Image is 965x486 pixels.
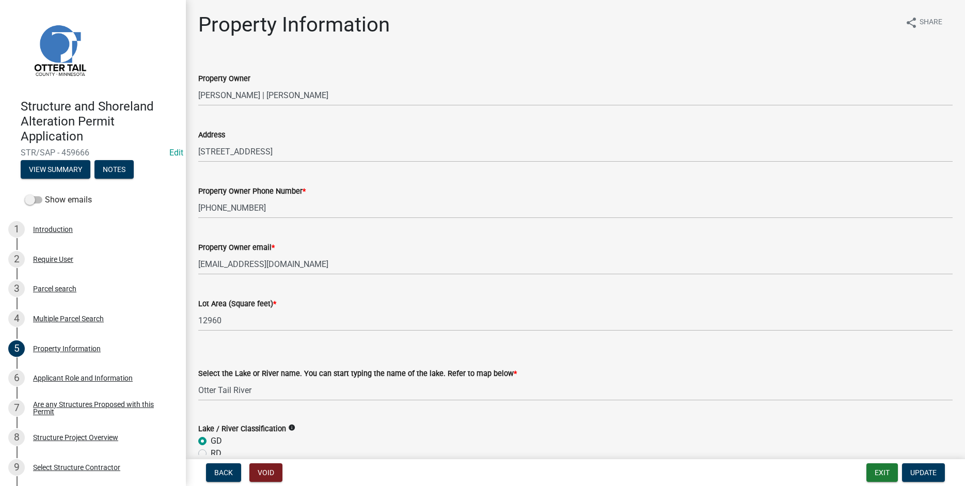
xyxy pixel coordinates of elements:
div: 7 [8,400,25,416]
div: Select Structure Contractor [33,464,120,471]
button: Exit [866,463,898,482]
div: Require User [33,256,73,263]
h4: Structure and Shoreland Alteration Permit Application [21,99,178,144]
wm-modal-confirm: Edit Application Number [169,148,183,158]
label: Lot Area (Square feet) [198,301,276,308]
button: Void [249,463,282,482]
div: Applicant Role and Information [33,374,133,382]
div: 4 [8,310,25,327]
label: RD [211,447,222,460]
div: Structure Project Overview [33,434,118,441]
button: Back [206,463,241,482]
div: 5 [8,340,25,357]
label: Property Owner [198,75,250,83]
div: Introduction [33,226,73,233]
button: View Summary [21,160,90,179]
img: Otter Tail County, Minnesota [21,11,98,88]
button: shareShare [897,12,951,33]
span: Share [920,17,942,29]
label: Show emails [25,194,92,206]
label: Select the Lake or River name. You can start typing the name of the lake. Refer to map below [198,370,517,378]
button: Notes [94,160,134,179]
div: 8 [8,429,25,446]
label: Property Owner email [198,244,275,252]
div: Are any Structures Proposed with this Permit [33,401,169,415]
wm-modal-confirm: Notes [94,166,134,175]
div: Property Information [33,345,101,352]
div: Multiple Parcel Search [33,315,104,322]
i: info [288,424,295,431]
div: Parcel search [33,285,76,292]
i: share [905,17,917,29]
div: 6 [8,370,25,386]
span: Update [910,468,937,477]
h1: Property Information [198,12,390,37]
span: STR/SAP - 459666 [21,148,165,158]
div: 2 [8,251,25,268]
a: Edit [169,148,183,158]
label: GD [211,435,222,447]
label: Lake / River Classification [198,426,286,433]
div: 9 [8,459,25,476]
button: Update [902,463,945,482]
wm-modal-confirm: Summary [21,166,90,175]
label: Property Owner Phone Number [198,188,306,195]
label: Address [198,132,225,139]
div: 3 [8,280,25,297]
span: Back [214,468,233,477]
div: 1 [8,221,25,238]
